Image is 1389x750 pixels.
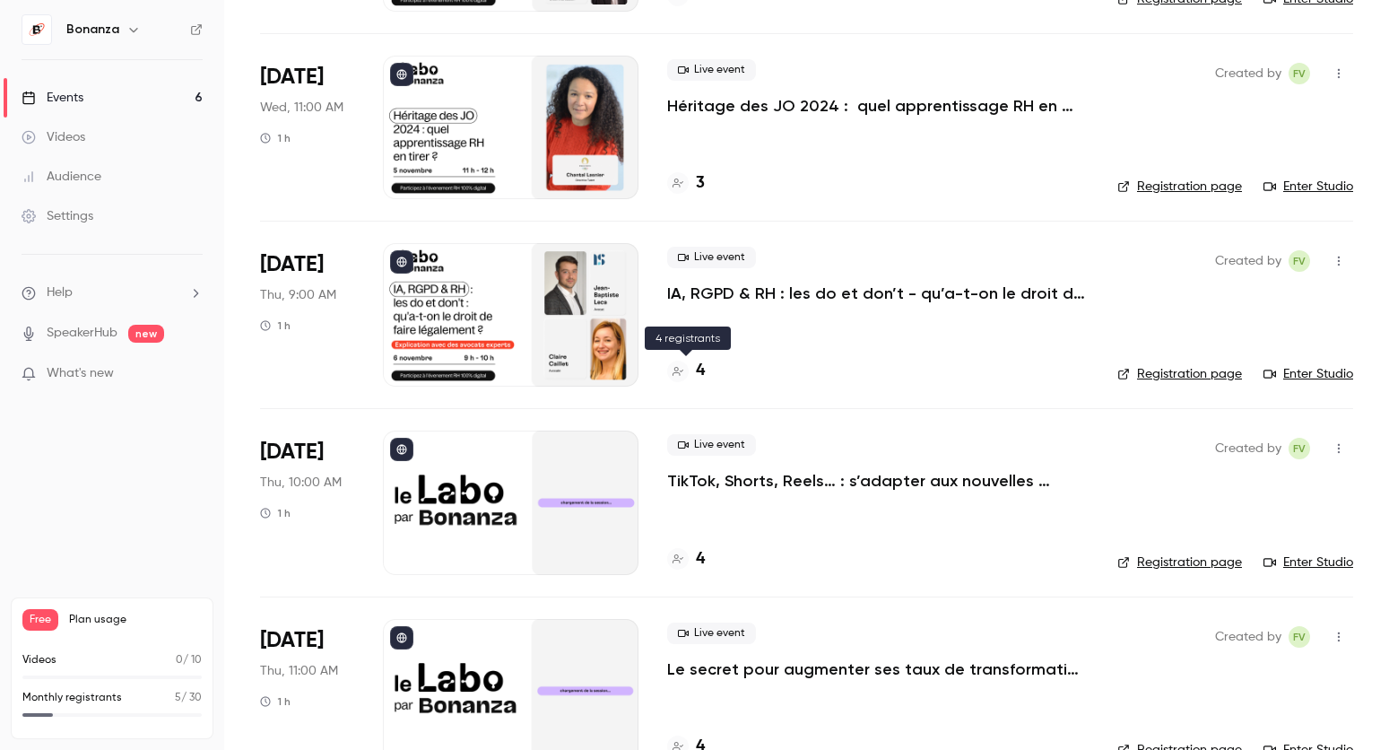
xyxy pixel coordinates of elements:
[22,283,203,302] li: help-dropdown-opener
[1117,178,1242,196] a: Registration page
[1215,626,1281,648] span: Created by
[667,623,756,644] span: Live event
[1289,63,1310,84] span: Fabio Vilarinho
[667,283,1089,304] a: IA, RGPD & RH : les do et don’t - qu’a-t-on le droit de faire légalement ?
[1289,438,1310,459] span: Fabio Vilarinho
[667,658,1089,680] a: Le secret pour augmenter ses taux de transformation : la relation RH x Manager
[260,506,291,520] div: 1 h
[696,171,705,196] h4: 3
[22,690,122,706] p: Monthly registrants
[47,364,114,383] span: What's new
[1293,626,1306,648] span: FV
[260,474,342,492] span: Thu, 10:00 AM
[667,59,756,81] span: Live event
[260,99,343,117] span: Wed, 11:00 AM
[1263,178,1353,196] a: Enter Studio
[667,95,1089,117] a: Héritage des JO 2024 : quel apprentissage RH en tirer ?
[22,609,58,631] span: Free
[47,283,73,302] span: Help
[69,613,202,627] span: Plan usage
[667,470,1089,492] a: TikTok, Shorts, Reels… : s’adapter aux nouvelles pratiques pour recruter & attirer
[1293,250,1306,272] span: FV
[1293,438,1306,459] span: FV
[696,359,705,383] h4: 4
[260,63,324,92] span: [DATE]
[22,168,101,186] div: Audience
[181,366,203,382] iframe: Noticeable Trigger
[260,431,354,574] div: Nov 6 Thu, 10:00 AM (Europe/Paris)
[1289,250,1310,272] span: Fabio Vilarinho
[260,250,324,279] span: [DATE]
[1293,63,1306,84] span: FV
[22,652,56,668] p: Videos
[22,89,83,107] div: Events
[128,325,164,343] span: new
[696,547,705,571] h4: 4
[22,128,85,146] div: Videos
[176,655,183,666] span: 0
[1117,554,1242,571] a: Registration page
[1263,365,1353,383] a: Enter Studio
[176,652,202,668] p: / 10
[47,324,117,343] a: SpeakerHub
[667,434,756,456] span: Live event
[1289,626,1310,648] span: Fabio Vilarinho
[1215,63,1281,84] span: Created by
[175,690,202,706] p: / 30
[667,171,705,196] a: 3
[260,626,324,655] span: [DATE]
[260,243,354,387] div: Nov 6 Thu, 9:00 AM (Europe/Paris)
[260,694,291,709] div: 1 h
[1117,365,1242,383] a: Registration page
[260,56,354,199] div: Nov 5 Wed, 11:00 AM (Europe/Paris)
[260,131,291,145] div: 1 h
[1215,250,1281,272] span: Created by
[260,662,338,680] span: Thu, 11:00 AM
[175,693,181,703] span: 5
[667,359,705,383] a: 4
[22,15,51,44] img: Bonanza
[1215,438,1281,459] span: Created by
[22,207,93,225] div: Settings
[667,247,756,268] span: Live event
[66,21,119,39] h6: Bonanza
[260,438,324,467] span: [DATE]
[260,318,291,333] div: 1 h
[667,547,705,571] a: 4
[260,286,336,304] span: Thu, 9:00 AM
[1263,554,1353,571] a: Enter Studio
